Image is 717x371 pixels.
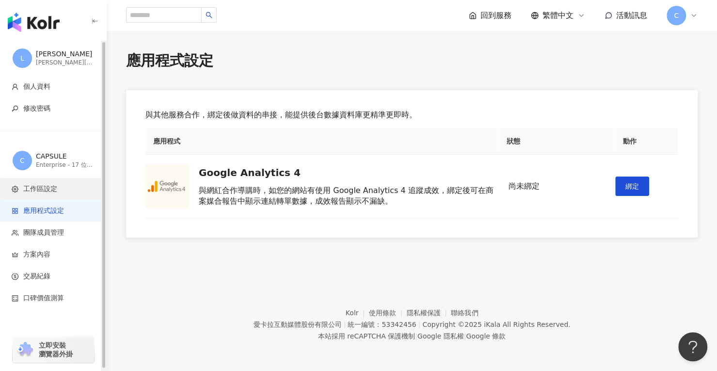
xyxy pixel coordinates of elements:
[12,208,18,214] span: appstore
[8,13,60,32] img: logo
[451,309,478,317] a: 聯絡我們
[12,83,18,90] span: user
[23,206,64,216] span: 應用程式設定
[542,10,574,21] span: 繁體中文
[126,50,698,71] div: 應用程式設定
[484,321,500,328] a: iKala
[616,11,647,20] span: 活動訊息
[418,321,420,328] span: |
[318,330,506,342] span: 本站採用 reCAPTCHA 保護機制
[16,342,34,357] img: chrome extension
[466,332,506,340] a: Google 條款
[23,272,50,281] span: 交易紀錄
[36,49,94,59] div: [PERSON_NAME]
[422,321,570,328] div: Copyright © 2025 All Rights Reserved.
[199,166,499,179] p: Google Analytics 4
[415,332,417,340] span: |
[23,293,64,303] span: 口碑價值測算
[13,337,94,363] a: chrome extension立即安裝 瀏覽器外掛
[39,341,73,358] span: 立即安裝 瀏覽器外掛
[499,128,615,155] th: 狀態
[145,128,499,155] th: 應用程式
[12,295,18,302] span: calculator
[417,332,464,340] a: Google 隱私權
[674,10,679,21] span: C
[23,184,57,194] span: 工作區設定
[23,250,50,259] span: 方案內容
[678,332,707,361] iframe: Help Scout Beacon - Open
[36,152,94,161] div: CAPSULE
[480,10,511,21] span: 回到服務
[36,161,94,169] div: Enterprise - 17 位成員
[23,82,50,92] span: 個人資料
[348,321,416,328] div: 統一編號：53342456
[145,110,678,120] p: 與其他服務合作，綁定後做資料的串接，能提供後台數據資料庫更精準更即時。
[145,164,189,208] img: Google Analytics 4
[12,273,18,280] span: dollar
[369,309,407,317] a: 使用條款
[509,181,540,192] p: 尚未綁定
[346,309,369,317] a: Kolr
[464,332,466,340] span: |
[23,228,64,238] span: 團隊成員管理
[199,185,499,207] p: 與網紅合作導購時，如您的網站有使用 Google Analytics 4 追蹤成效，綁定後可在商案媒合報告中顯示連結轉單數據，成效報告顯示不漏缺。
[12,105,18,112] span: key
[36,59,94,67] div: [PERSON_NAME][EMAIL_ADDRESS][DOMAIN_NAME]
[625,182,639,190] span: 綁定
[407,309,451,317] a: 隱私權保護
[469,10,511,21] a: 回到服務
[615,177,649,196] button: 綁定
[343,321,346,328] span: |
[23,104,50,113] span: 修改密碼
[20,53,24,64] span: L
[206,12,212,18] span: search
[615,128,678,155] th: 動作
[20,155,25,166] span: C
[253,321,341,328] div: 愛卡拉互動媒體股份有限公司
